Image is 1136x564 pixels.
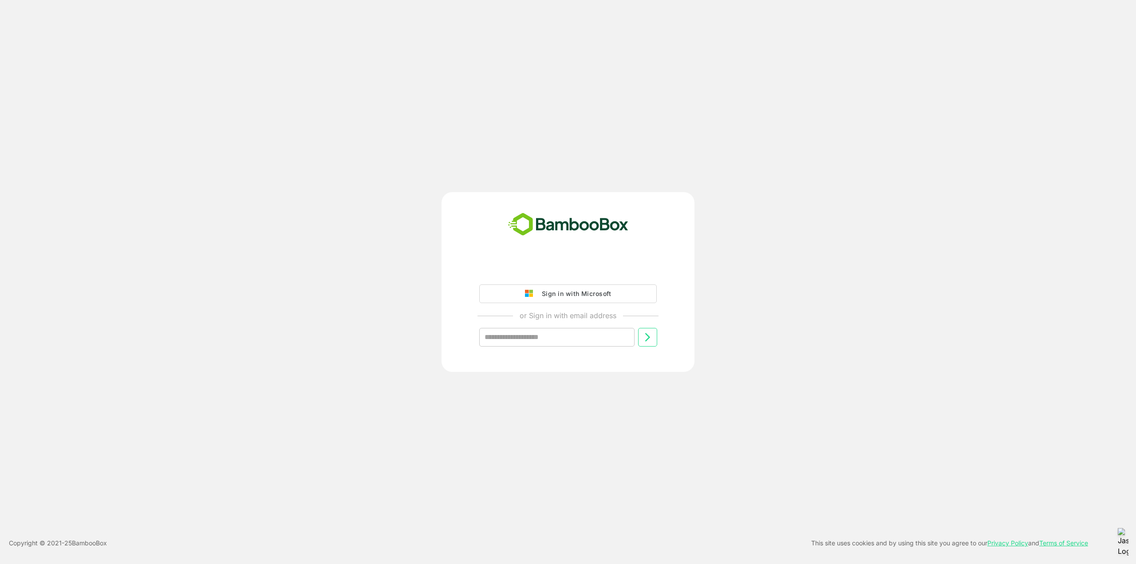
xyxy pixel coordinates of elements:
[525,290,537,298] img: google
[9,538,107,548] p: Copyright © 2021- 25 BambooBox
[811,538,1088,548] p: This site uses cookies and by using this site you agree to our and
[520,310,616,321] p: or Sign in with email address
[503,210,633,239] img: bamboobox
[479,284,657,303] button: Sign in with Microsoft
[475,260,661,279] iframe: Sign in with Google Button
[1039,539,1088,547] a: Terms of Service
[537,288,611,300] div: Sign in with Microsoft
[987,539,1028,547] a: Privacy Policy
